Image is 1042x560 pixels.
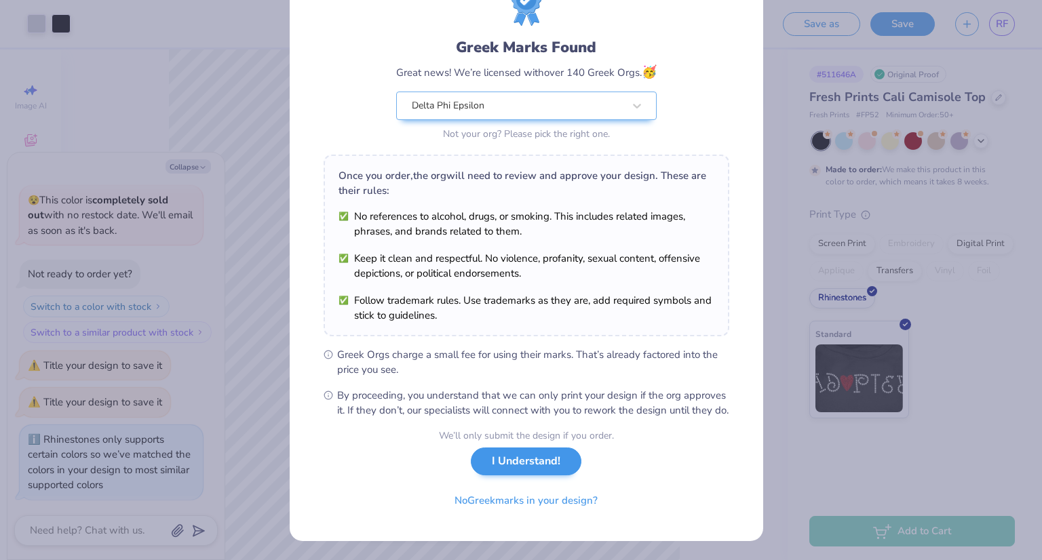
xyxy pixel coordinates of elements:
[396,37,657,58] div: Greek Marks Found
[439,428,614,443] div: We’ll only submit the design if you order.
[337,347,729,377] span: Greek Orgs charge a small fee for using their marks. That’s already factored into the price you see.
[471,447,581,475] button: I Understand!
[337,388,729,418] span: By proceeding, you understand that we can only print your design if the org approves it. If they ...
[339,293,714,323] li: Follow trademark rules. Use trademarks as they are, add required symbols and stick to guidelines.
[642,64,657,80] span: 🥳
[339,251,714,281] li: Keep it clean and respectful. No violence, profanity, sexual content, offensive depictions, or po...
[339,209,714,239] li: No references to alcohol, drugs, or smoking. This includes related images, phrases, and brands re...
[443,487,609,515] button: NoGreekmarks in your design?
[339,168,714,198] div: Once you order, the org will need to review and approve your design. These are their rules:
[396,63,657,81] div: Great news! We’re licensed with over 140 Greek Orgs.
[396,127,657,141] div: Not your org? Please pick the right one.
